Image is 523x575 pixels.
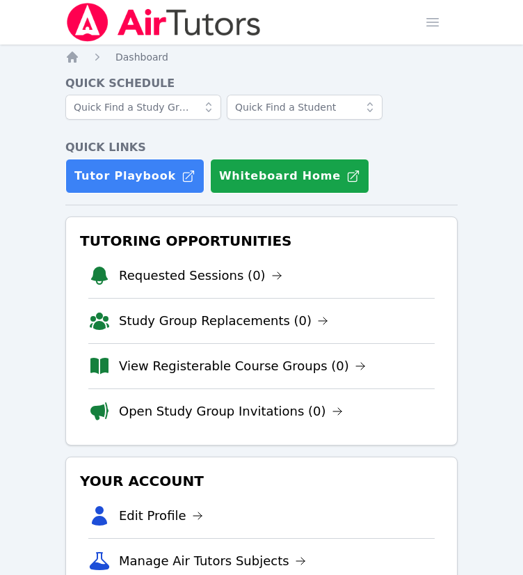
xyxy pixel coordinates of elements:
[65,75,458,92] h4: Quick Schedule
[119,266,282,285] a: Requested Sessions (0)
[115,52,168,63] span: Dashboard
[119,402,343,421] a: Open Study Group Invitations (0)
[115,50,168,64] a: Dashboard
[65,3,262,42] img: Air Tutors
[119,551,306,571] a: Manage Air Tutors Subjects
[77,228,446,253] h3: Tutoring Opportunities
[65,139,458,156] h4: Quick Links
[65,159,204,194] a: Tutor Playbook
[65,50,458,64] nav: Breadcrumb
[210,159,369,194] button: Whiteboard Home
[119,311,328,331] a: Study Group Replacements (0)
[227,95,383,120] input: Quick Find a Student
[77,468,446,494] h3: Your Account
[119,506,203,526] a: Edit Profile
[65,95,221,120] input: Quick Find a Study Group
[119,356,366,376] a: View Registerable Course Groups (0)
